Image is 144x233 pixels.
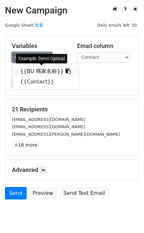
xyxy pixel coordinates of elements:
small: [EMAIL_ADDRESS][DOMAIN_NAME] [12,117,85,122]
a: 批量 [35,23,43,28]
h5: Variables [12,42,67,50]
a: {{Contact}} [12,77,79,87]
a: Daily emails left: 50 [95,23,139,28]
a: +18 more [12,141,40,149]
a: Preview [28,187,57,199]
h5: Advanced [12,166,132,174]
iframe: Chat Widget [111,201,144,233]
div: Example: Zenni Optical [16,54,67,63]
small: [EMAIL_ADDRESS][PERSON_NAME][DOMAIN_NAME] [12,132,120,137]
a: Send Test Email [59,187,109,199]
h5: 21 Recipients [12,106,132,113]
a: {{BU 商家名称}} [12,66,79,77]
a: Copy/paste... [12,52,52,62]
span: Daily emails left: 50 [95,22,139,29]
small: [EMAIL_ADDRESS][DOMAIN_NAME] [12,124,85,129]
h5: Email column [77,42,132,50]
a: Send [5,187,27,199]
h2: New Campaign [5,5,139,16]
small: Google Sheet: [5,23,43,28]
